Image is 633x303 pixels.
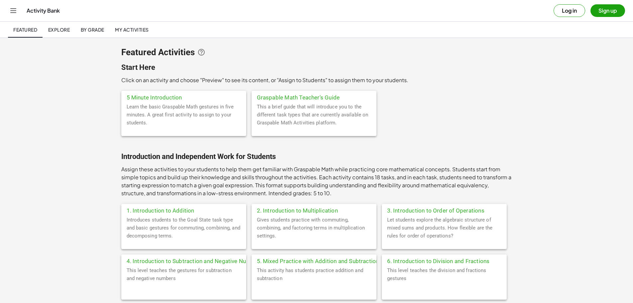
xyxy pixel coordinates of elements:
[80,27,104,33] span: By Grade
[252,103,376,136] div: This a brief guide that will introduce you to the different task types that are currently availab...
[554,4,585,17] button: Log in
[252,216,376,249] div: Gives students practice with commuting, combining, and factoring terms in multiplication settings.
[382,204,507,216] div: 3. Introduction to Order of Operations
[121,48,195,57] span: Featured Activities
[121,266,246,300] div: This level teaches the gestures for subtraction and negative numbers
[13,27,37,33] span: Featured
[115,27,149,33] span: My Activities
[382,266,507,300] div: This level teaches the division and fractions gestures
[121,103,246,136] div: Learn the basic Graspable Math gestures in five minutes. A great first activity to assign to your...
[252,204,376,216] div: 2. Introduction to Multiplication
[590,4,625,17] button: Sign up
[252,91,376,103] div: Graspable Math Teacher's Guide
[121,63,512,72] h2: Start Here
[252,254,376,266] div: 5. Mixed Practice with Addition and Subtraction
[121,152,512,161] h2: Introduction and Independent Work for Students
[48,27,70,33] span: Explore
[121,76,512,84] p: Click on an activity and choose "Preview" to see its content, or "Assign to Students" to assign t...
[121,216,246,249] div: Introduces students to the Goal State task type and basic gestures for commuting, combining, and ...
[121,254,246,266] div: 4. Introduction to Subtraction and Negative Numbers
[121,204,246,216] div: 1. Introduction to Addition
[121,91,246,103] div: 5 Minute Introduction
[8,5,19,16] button: Toggle navigation
[121,165,512,197] p: Assign these activities to your students to help them get familiar with Graspable Math while prac...
[382,254,507,266] div: 6. Introduction to Division and Fractions
[252,266,376,300] div: This activity has students practice addition and subtraction
[382,216,507,249] div: Let students explore the algebraic structure of mixed sums and products. How flexible are the rul...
